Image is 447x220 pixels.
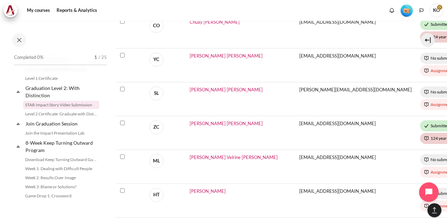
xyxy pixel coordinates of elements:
[149,188,163,202] span: HT
[401,4,413,17] div: Level #1
[14,54,43,61] span: Completed 0%
[23,74,99,83] a: Level 1 Certificate
[15,120,22,127] span: Collapse
[149,154,163,168] span: ML
[23,101,99,109] a: STAR Impact Story Video Submission
[295,150,416,183] td: [EMAIL_ADDRESS][DOMAIN_NAME]
[23,110,99,118] a: Level 2 Certificate: Graduate with Distinction
[23,174,99,182] a: Week 2: Results Over Image
[190,53,263,59] a: [PERSON_NAME] [PERSON_NAME]
[190,121,263,126] a: [PERSON_NAME] [PERSON_NAME]
[427,203,441,217] button: [[backtotopbutton]]
[190,19,240,25] a: Chuay [PERSON_NAME]
[3,3,21,17] a: Architeck Architeck
[295,82,416,116] td: [PERSON_NAME][EMAIL_ADDRESS][DOMAIN_NAME]
[14,53,107,72] a: Completed 0% 1 / 25
[295,48,416,82] td: [EMAIL_ADDRESS][DOMAIN_NAME]
[24,83,99,100] a: Graduation Level 2: With Distinction
[6,5,15,16] img: Architeck
[430,3,444,17] span: KO
[149,53,163,67] span: YC
[149,154,166,168] a: ML
[54,3,100,17] a: Reports & Analytics
[23,192,99,200] a: Game Drop 1: Crossword
[98,54,107,61] span: / 25
[23,129,99,137] a: Join the Impact Presentation Lab
[295,116,416,150] td: [EMAIL_ADDRESS][DOMAIN_NAME]
[24,138,99,155] a: 8-Week Keep Turning Outward Program
[23,165,99,173] a: Week 1: Dealing with Difficult People
[149,53,166,67] a: YC
[24,3,52,17] a: My courses
[190,188,226,194] a: [PERSON_NAME]
[295,14,416,48] td: [EMAIL_ADDRESS][DOMAIN_NAME]
[430,3,444,17] a: User menu
[149,188,166,202] a: HT
[149,86,166,100] a: SL
[398,4,416,17] a: Level #1
[295,183,416,217] td: [EMAIL_ADDRESS][DOMAIN_NAME]
[149,19,163,33] span: CO
[149,120,163,134] span: ZC
[23,155,99,164] a: Download Keep Turning Outward Guide
[387,5,397,16] div: Show notification window with no new notifications
[149,19,166,33] a: CO
[24,119,99,128] a: Join Graduation Session
[94,54,97,61] span: 1
[15,88,22,95] span: Collapse
[23,183,99,191] a: Week 3: Blame or Solutions?
[401,5,413,17] img: Level #1
[149,120,166,134] a: ZC
[15,143,22,150] span: Collapse
[190,154,278,160] a: [PERSON_NAME] Velrine [PERSON_NAME]
[149,86,163,100] span: SL
[190,87,263,92] a: [PERSON_NAME] [PERSON_NAME]
[416,5,427,16] button: Languages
